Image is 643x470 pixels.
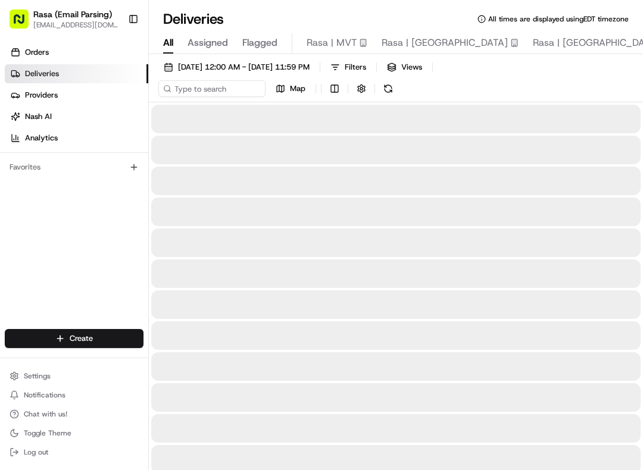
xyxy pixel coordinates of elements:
button: Rasa (Email Parsing) [33,8,112,20]
button: [EMAIL_ADDRESS][DOMAIN_NAME] [33,20,118,30]
span: Orders [25,47,49,58]
a: Analytics [5,129,148,148]
span: [DATE] 12:00 AM - [DATE] 11:59 PM [178,62,310,73]
span: All times are displayed using EDT timezone [488,14,629,24]
button: Create [5,329,143,348]
h1: Deliveries [163,10,224,29]
span: Rasa | MVT [307,36,357,50]
span: Views [401,62,422,73]
span: Assigned [188,36,228,50]
button: Settings [5,368,143,384]
a: Providers [5,86,148,105]
span: Filters [345,62,366,73]
button: Refresh [380,80,397,97]
span: Log out [24,447,48,457]
span: Notifications [24,390,65,400]
button: Rasa (Email Parsing)[EMAIL_ADDRESS][DOMAIN_NAME] [5,5,123,33]
span: All [163,36,173,50]
a: Nash AI [5,107,148,126]
div: Favorites [5,158,143,177]
span: Settings [24,371,51,381]
a: Orders [5,43,148,62]
button: Toggle Theme [5,425,143,441]
span: Rasa | [GEOGRAPHIC_DATA] [382,36,508,50]
span: Analytics [25,133,58,143]
span: Nash AI [25,111,52,122]
span: Chat with us! [24,409,67,419]
span: Toggle Theme [24,428,71,438]
span: Deliveries [25,68,59,79]
button: Notifications [5,387,143,403]
button: [DATE] 12:00 AM - [DATE] 11:59 PM [158,59,315,76]
a: Deliveries [5,64,148,83]
button: Filters [325,59,372,76]
span: Providers [25,90,58,101]
button: Views [382,59,427,76]
span: Flagged [242,36,277,50]
button: Log out [5,444,143,460]
input: Type to search [158,80,266,97]
button: Map [270,80,311,97]
span: Create [70,333,93,344]
span: Map [290,83,305,94]
button: Chat with us! [5,406,143,422]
